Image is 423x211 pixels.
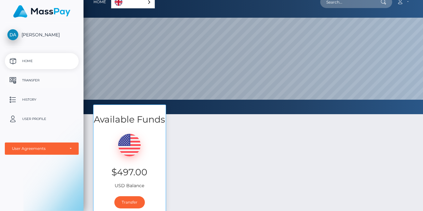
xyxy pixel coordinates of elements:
a: Home [5,53,79,69]
p: User Profile [7,114,76,124]
img: MassPay [13,5,70,18]
h3: $497.00 [98,166,161,179]
h3: Available Funds [93,113,166,126]
a: User Profile [5,111,79,127]
a: Transfer [114,196,145,208]
p: History [7,95,76,105]
p: Transfer [7,76,76,85]
span: [PERSON_NAME] [5,32,79,38]
a: History [5,92,79,108]
img: USD.png [118,134,141,156]
a: Transfer [5,72,79,88]
button: User Agreements [5,142,79,155]
div: USD Balance [93,126,166,192]
div: User Agreements [12,146,65,151]
p: Home [7,56,76,66]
